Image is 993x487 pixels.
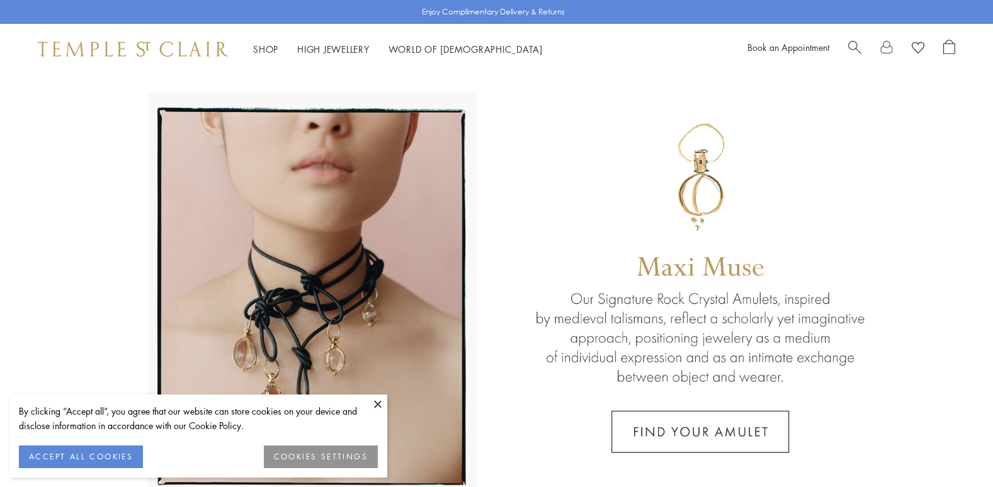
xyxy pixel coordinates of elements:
[19,445,143,468] button: ACCEPT ALL COOKIES
[253,42,543,57] nav: Main navigation
[943,40,955,59] a: Open Shopping Bag
[19,404,378,433] div: By clicking “Accept all”, you agree that our website can store cookies on your device and disclos...
[38,42,228,57] img: Temple St. Clair
[422,6,565,18] p: Enjoy Complimentary Delivery & Returns
[297,43,370,55] a: High JewelleryHigh Jewellery
[848,40,861,59] a: Search
[389,43,543,55] a: World of [DEMOGRAPHIC_DATA]World of [DEMOGRAPHIC_DATA]
[747,41,829,53] a: Book an Appointment
[912,40,924,59] a: View Wishlist
[264,445,378,468] button: COOKIES SETTINGS
[253,43,278,55] a: ShopShop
